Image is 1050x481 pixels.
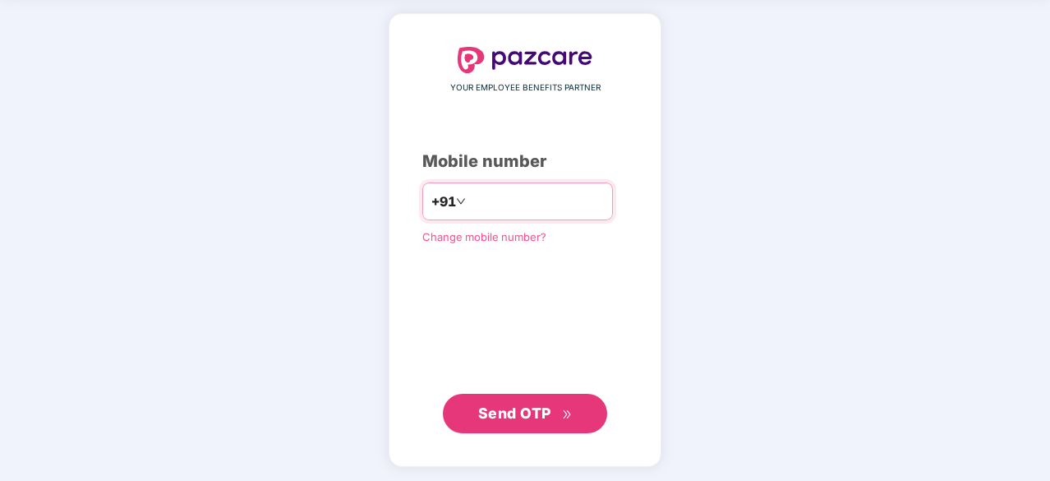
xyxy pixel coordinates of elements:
div: Mobile number [422,149,628,174]
span: +91 [431,192,456,212]
img: logo [458,47,592,73]
span: Send OTP [478,405,551,422]
button: Send OTPdouble-right [443,394,607,433]
span: double-right [562,409,573,420]
span: down [456,197,466,206]
a: Change mobile number? [422,230,546,243]
span: YOUR EMPLOYEE BENEFITS PARTNER [450,81,601,95]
